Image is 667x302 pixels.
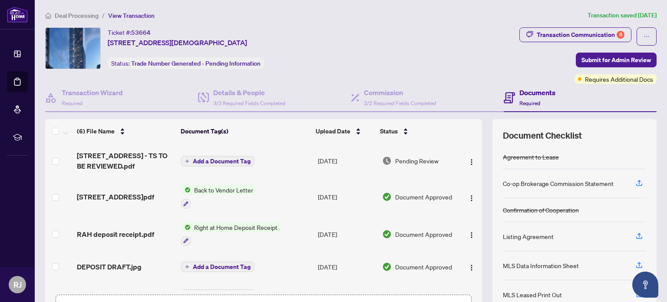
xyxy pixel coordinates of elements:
[102,10,105,20] li: /
[108,57,264,69] div: Status:
[177,119,313,143] th: Document Tag(s)
[503,179,614,188] div: Co-op Brokerage Commission Statement
[62,100,83,106] span: Required
[382,156,392,166] img: Document Status
[181,222,191,232] img: Status Icon
[193,264,251,270] span: Add a Document Tag
[382,192,392,202] img: Document Status
[181,261,254,272] button: Add a Document Tag
[185,159,189,163] span: plus
[537,28,624,42] div: Transaction Communication
[185,265,189,269] span: plus
[395,229,452,239] span: Document Approved
[465,288,479,302] button: Logo
[77,262,142,272] span: DEPOSIT DRAFT.jpg
[468,159,475,166] img: Logo
[632,272,658,298] button: Open asap
[131,29,151,37] span: 53664
[62,87,123,98] h4: Transaction Wizard
[77,126,115,136] span: (6) File Name
[7,7,28,23] img: logo
[77,229,154,239] span: RAH deposit receipt.pdf
[395,192,452,202] span: Document Approved
[108,37,247,48] span: [STREET_ADDRESS][DEMOGRAPHIC_DATA]
[316,126,350,136] span: Upload Date
[181,156,254,167] button: Add a Document Tag
[181,156,254,166] button: Add a Document Tag
[73,119,177,143] th: (6) File Name
[46,28,100,69] img: IMG-C12333700_1.jpg
[55,12,99,20] span: Deal Processing
[376,119,456,143] th: Status
[576,53,657,67] button: Submit for Admin Review
[213,100,285,106] span: 3/3 Required Fields Completed
[314,216,379,253] td: [DATE]
[77,150,174,171] span: [STREET_ADDRESS] - TS TO BE REVIEWED.pdf
[519,87,555,98] h4: Documents
[181,222,281,246] button: Status IconRight at Home Deposit Receipt
[503,129,582,142] span: Document Checklist
[213,87,285,98] h4: Details & People
[314,143,379,178] td: [DATE]
[312,119,376,143] th: Upload Date
[382,290,392,299] img: Document Status
[77,289,120,300] span: RBC SLIP.JPG
[193,158,251,164] span: Add a Document Tag
[588,10,657,20] article: Transaction saved [DATE]
[519,27,631,42] button: Transaction Communication8
[465,227,479,241] button: Logo
[382,229,392,239] img: Document Status
[108,12,155,20] span: View Transaction
[503,232,554,241] div: Listing Agreement
[395,290,452,299] span: Document Approved
[585,74,653,84] span: Requires Additional Docs
[395,262,452,272] span: Document Approved
[503,290,562,299] div: MLS Leased Print Out
[45,13,51,19] span: home
[191,185,257,195] span: Back to Vendor Letter
[314,253,379,281] td: [DATE]
[395,156,439,166] span: Pending Review
[364,87,436,98] h4: Commission
[131,60,261,67] span: Trade Number Generated - Pending Information
[503,152,559,162] div: Agreement to Lease
[13,279,22,291] span: RJ
[181,262,254,272] button: Add a Document Tag
[181,185,257,209] button: Status IconBack to Vendor Letter
[465,190,479,204] button: Logo
[108,27,151,37] div: Ticket #:
[617,31,624,39] div: 8
[644,33,650,40] span: ellipsis
[503,261,579,270] div: MLS Data Information Sheet
[468,195,475,202] img: Logo
[519,100,540,106] span: Required
[465,154,479,168] button: Logo
[468,232,475,239] img: Logo
[191,222,281,232] span: Right at Home Deposit Receipt
[382,262,392,272] img: Document Status
[77,192,154,202] span: [STREET_ADDRESS]pdf
[181,185,191,195] img: Status Icon
[468,264,475,271] img: Logo
[503,205,579,215] div: Confirmation of Cooperation
[380,126,398,136] span: Status
[314,178,379,216] td: [DATE]
[465,260,479,274] button: Logo
[364,100,436,106] span: 2/2 Required Fields Completed
[581,53,651,67] span: Submit for Admin Review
